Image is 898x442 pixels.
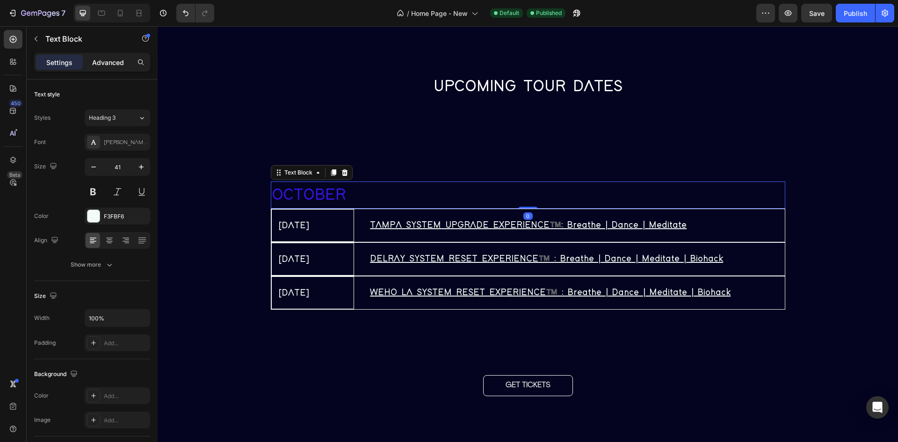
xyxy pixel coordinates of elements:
a: TAMPA SYSTEM UPGRADE EXPERIENCE™️: Breathe | Dance | Meditate [212,193,529,204]
div: Size [34,160,59,173]
div: Beta [7,171,22,179]
strong: OCTOBER [114,161,188,177]
p: Settings [46,58,72,67]
div: Font [34,138,46,146]
div: Background [34,368,80,381]
button: 7 [4,4,70,22]
button: Heading 3 [85,109,150,126]
a: DELRAY SYSTEM RESET EXPERIENCE™️ : Breathe | Dance | Meditate | Biohack [212,227,565,238]
span: Default [500,9,519,17]
span: Save [809,9,825,17]
a: WEHO LA SYSTEM RESET EXPERIENCE™️ : Breathe | Dance | Meditate | Biohack [212,261,573,271]
div: Undo/Redo [176,4,214,22]
div: Image [34,416,51,424]
div: [PERSON_NAME] [104,138,148,147]
button: Publish [836,4,875,22]
strong: [DATE] [121,195,152,204]
div: 0 [366,186,375,194]
div: Show more [71,260,114,269]
button: Show more [34,256,150,273]
p: Advanced [92,58,124,67]
div: Add... [104,392,148,400]
span: Home Page - New [411,8,468,18]
span: GET TICKETS [348,355,393,363]
div: Text Block [125,142,157,151]
span: / [407,8,409,18]
a: GET TICKETS [326,349,415,370]
div: 450 [9,100,22,107]
div: Size [34,290,59,303]
u: WEHO LA SYSTEM RESET EXPERIENCE™️ : Breathe | Dance | Meditate | Biohack [212,262,573,271]
span: Published [536,9,562,17]
strong: upcoming tour dates [276,52,465,68]
p: Text Block [45,33,125,44]
div: Width [34,314,50,322]
div: Add... [104,339,148,348]
button: Save [801,4,832,22]
div: Padding [34,339,56,347]
iframe: Design area [158,26,898,442]
div: Text style [34,90,60,99]
strong: [DATE] [121,262,152,271]
div: F3FBF6 [104,212,148,221]
strong: [DATE] [121,229,152,238]
div: Align [34,234,60,247]
u: TAMPA SYSTEM UPGRADE EXPERIENCE™️: Breathe | Dance | Meditate [212,195,529,203]
div: Add... [104,416,148,425]
div: Styles [34,114,51,122]
input: Auto [85,310,150,326]
div: Open Intercom Messenger [866,396,889,419]
div: Color [34,212,49,220]
span: Heading 3 [89,114,116,122]
div: Publish [844,8,867,18]
p: 7 [61,7,65,19]
u: DELRAY SYSTEM RESET EXPERIENCE™️ : Breathe | Dance | Meditate | Biohack [212,228,565,237]
div: Color [34,391,49,400]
